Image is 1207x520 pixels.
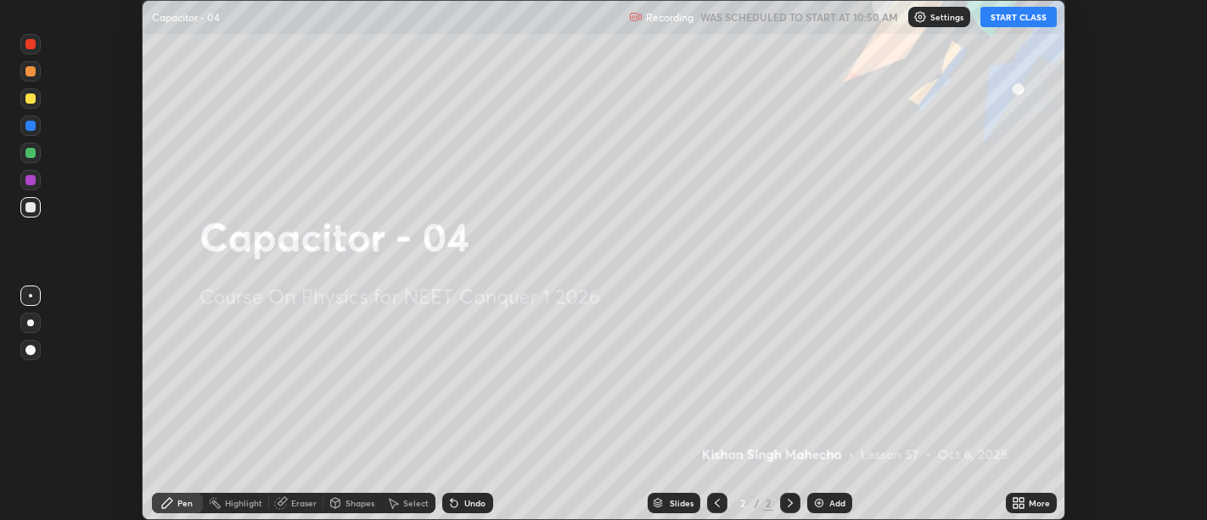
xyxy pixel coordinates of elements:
[930,13,963,21] p: Settings
[403,499,429,507] div: Select
[980,7,1057,27] button: START CLASS
[225,499,262,507] div: Highlight
[812,496,826,510] img: add-slide-button
[913,10,927,24] img: class-settings-icons
[177,499,193,507] div: Pen
[734,498,751,508] div: 2
[829,499,845,507] div: Add
[1029,499,1050,507] div: More
[700,9,898,25] h5: WAS SCHEDULED TO START AT 10:50 AM
[345,499,374,507] div: Shapes
[646,11,693,24] p: Recording
[670,499,693,507] div: Slides
[755,498,760,508] div: /
[464,499,486,507] div: Undo
[291,499,317,507] div: Eraser
[629,10,643,24] img: recording.375f2c34.svg
[152,10,220,24] p: Capacitor - 04
[763,495,773,511] div: 2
